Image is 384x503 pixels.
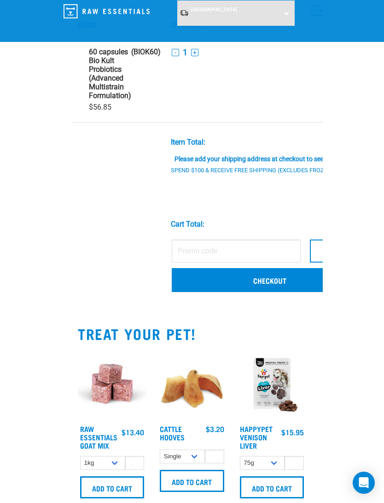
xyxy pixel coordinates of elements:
[125,456,145,470] input: 1
[310,240,368,263] button: Apply
[157,349,226,418] img: Cattle_Hooves.jpg
[89,103,111,111] span: $56.85
[80,476,144,498] input: Add to cart
[240,476,304,498] input: Add to cart
[78,325,306,342] h2: TREAT YOUR PET!
[171,220,204,228] div: Cart total:
[64,4,150,18] img: Raw Essentials Logo
[353,472,375,494] div: Open Intercom Messenger
[180,9,189,17] img: van-moving.png
[171,167,369,174] div: Spend $100 & Receive Free Shipping (Excludes Frozen Orders)
[160,427,185,439] a: Cattle Hooves
[89,47,131,100] strong: 60 capsules Bio Kult Probiotics (Advanced Multistrain Formulation)
[238,349,306,418] img: Happypet_Venison-liver_70g.1.jpg
[78,349,146,418] img: Goat-MIx_38448.jpg
[205,450,224,464] input: 1
[160,470,224,492] input: Add to cart
[306,40,374,123] td: $56.85
[172,49,179,56] button: -
[281,428,304,436] div: $15.95
[80,427,117,447] a: Raw Essentials Goat Mix
[191,49,198,56] button: +
[172,268,368,292] a: Checkout
[240,427,273,447] a: Happypet Venison Liver
[191,7,237,12] span: [GEOGRAPHIC_DATA]
[172,240,301,263] input: Promo code
[89,47,161,100] a: 60 capsules Bio Kult Probiotics (Advanced Multistrain Formulation)(BIOK60)
[285,456,304,470] input: 1
[206,425,224,433] div: $3.20
[183,47,187,57] span: 1
[171,138,205,146] div: Item Total:
[122,428,144,436] div: $13.40
[171,146,369,163] div: Please add your shipping address at checkout to see delivery costs.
